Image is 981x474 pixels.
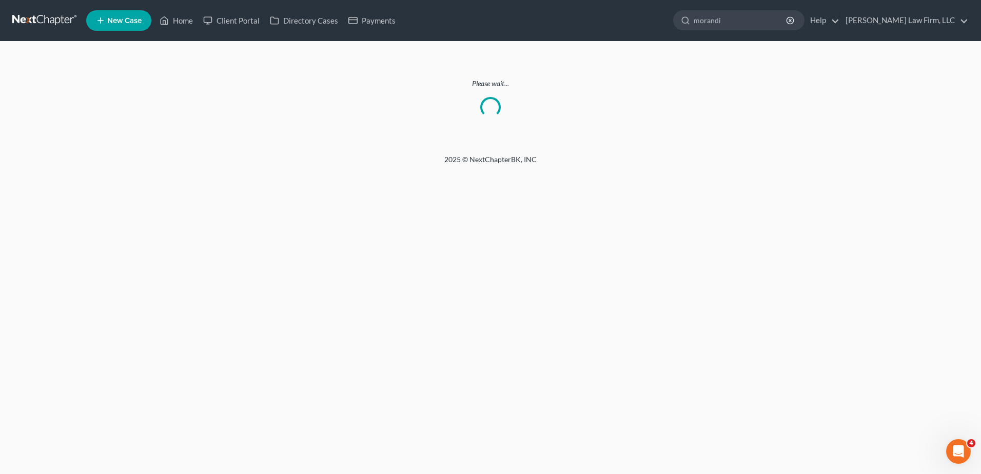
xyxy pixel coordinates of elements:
a: Home [154,11,198,30]
div: 2025 © NextChapterBK, INC [198,154,783,173]
a: Payments [343,11,401,30]
iframe: Intercom live chat [946,439,971,464]
a: Help [805,11,839,30]
a: Client Portal [198,11,265,30]
input: Search by name... [694,11,788,30]
span: New Case [107,17,142,25]
p: Please wait... [12,78,969,89]
span: 4 [967,439,975,447]
a: [PERSON_NAME] Law Firm, LLC [840,11,968,30]
a: Directory Cases [265,11,343,30]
